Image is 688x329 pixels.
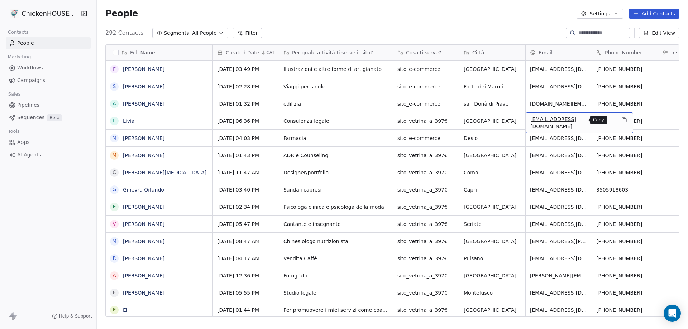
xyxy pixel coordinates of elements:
[596,238,654,245] span: [PHONE_NUMBER]
[113,100,116,107] div: A
[605,49,642,56] span: Phone Number
[596,152,654,159] span: [PHONE_NUMBER]
[17,151,41,159] span: AI Agents
[217,117,274,125] span: [DATE] 06:36 PM
[6,37,91,49] a: People
[17,114,44,121] span: Sequences
[123,238,164,244] a: [PERSON_NAME]
[530,135,587,142] span: [EMAIL_ADDRESS][DOMAIN_NAME]
[5,27,32,38] span: Contacts
[279,45,393,60] div: Per quale attività ti serve il sito?
[113,272,116,279] div: A
[397,117,455,125] span: sito_vetrina_a_397€
[5,89,24,100] span: Sales
[123,273,164,279] a: [PERSON_NAME]
[217,83,274,90] span: [DATE] 02:28 PM
[596,83,654,90] span: [PHONE_NUMBER]
[526,45,592,60] div: Email
[5,126,23,137] span: Tools
[397,135,455,142] span: sito_e-commerce
[530,221,587,228] span: [EMAIL_ADDRESS][DOMAIN_NAME]
[530,116,616,130] span: [EMAIL_ADDRESS][DOMAIN_NAME]
[217,203,274,211] span: [DATE] 02:34 PM
[283,221,388,228] span: Cantante e insegnante
[464,255,521,262] span: Pulsano
[123,101,164,107] a: [PERSON_NAME]
[123,84,164,89] a: [PERSON_NAME]
[17,39,34,47] span: People
[106,45,212,60] div: Full Name
[217,100,274,107] span: [DATE] 01:32 PM
[283,186,388,193] span: Sandali capresi
[123,307,128,313] a: El
[123,135,164,141] a: [PERSON_NAME]
[596,203,654,211] span: [PHONE_NUMBER]
[596,272,654,279] span: [PHONE_NUMBER]
[283,83,388,90] span: Viaggi per single
[113,117,116,125] div: L
[397,272,455,279] span: sito_vetrina_a_397€
[283,152,388,159] span: ADR e Counseling
[592,45,658,60] div: Phone Number
[664,305,681,322] div: Open Intercom Messenger
[530,255,587,262] span: [EMAIL_ADDRESS][DOMAIN_NAME]
[113,83,116,90] div: S
[283,117,388,125] span: Consulenza legale
[530,169,587,176] span: [EMAIL_ADDRESS][DOMAIN_NAME]
[217,238,274,245] span: [DATE] 08:47 AM
[113,186,116,193] div: G
[464,238,521,245] span: [GEOGRAPHIC_DATA]
[6,112,91,124] a: SequencesBeta
[113,169,116,176] div: C
[112,151,116,159] div: M
[464,272,521,279] span: [GEOGRAPHIC_DATA]
[397,152,455,159] span: sito_vetrina_a_397€
[113,203,116,211] div: E
[217,272,274,279] span: [DATE] 12:36 PM
[5,52,34,62] span: Marketing
[266,50,274,55] span: CAT
[596,100,654,107] span: [PHONE_NUMBER]
[397,255,455,262] span: sito_vetrina_a_397€
[530,272,587,279] span: [PERSON_NAME][EMAIL_ADDRESS][DOMAIN_NAME]
[593,117,604,123] p: Copy
[397,203,455,211] span: sito_vetrina_a_397€
[397,238,455,245] span: sito_vetrina_a_397€
[233,28,262,38] button: Filter
[596,186,654,193] span: 3505918603
[283,306,388,314] span: Per promuovere i miei servizi come coach e formatore
[6,136,91,148] a: Apps
[217,135,274,142] span: [DATE] 04:03 PM
[6,149,91,161] a: AI Agents
[217,66,274,73] span: [DATE] 03:49 PM
[9,8,76,20] button: ChickenHOUSE snc
[283,289,388,296] span: Studio legale
[283,238,388,245] span: Chinesiologo nutrizionista
[59,313,92,319] span: Help & Support
[397,289,455,296] span: sito_vetrina_a_397€
[113,66,116,73] div: F
[539,49,553,56] span: Email
[464,203,521,211] span: [GEOGRAPHIC_DATA]
[123,153,164,158] a: [PERSON_NAME]
[397,66,455,73] span: sito_e-commerce
[213,45,279,60] div: Created DateCAT
[530,100,587,107] span: [DOMAIN_NAME][EMAIL_ADDRESS][DOMAIN_NAME]
[397,83,455,90] span: sito_e-commerce
[113,289,116,296] div: E
[464,100,521,107] span: san Donà di Piave
[530,238,587,245] span: [EMAIL_ADDRESS][PERSON_NAME][DOMAIN_NAME]
[393,45,459,60] div: Cosa ti serve?
[226,49,259,56] span: Created Date
[530,306,587,314] span: [EMAIL_ADDRESS][DOMAIN_NAME]
[472,49,484,56] span: Città
[217,169,274,176] span: [DATE] 11:47 AM
[459,45,525,60] div: Città
[21,9,79,18] span: ChickenHOUSE snc
[217,289,274,296] span: [DATE] 05:55 PM
[530,152,587,159] span: [EMAIL_ADDRESS][DOMAIN_NAME]
[406,49,441,56] span: Cosa ti serve?
[17,139,30,146] span: Apps
[397,169,455,176] span: sito_vetrina_a_397€
[464,221,521,228] span: Seriate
